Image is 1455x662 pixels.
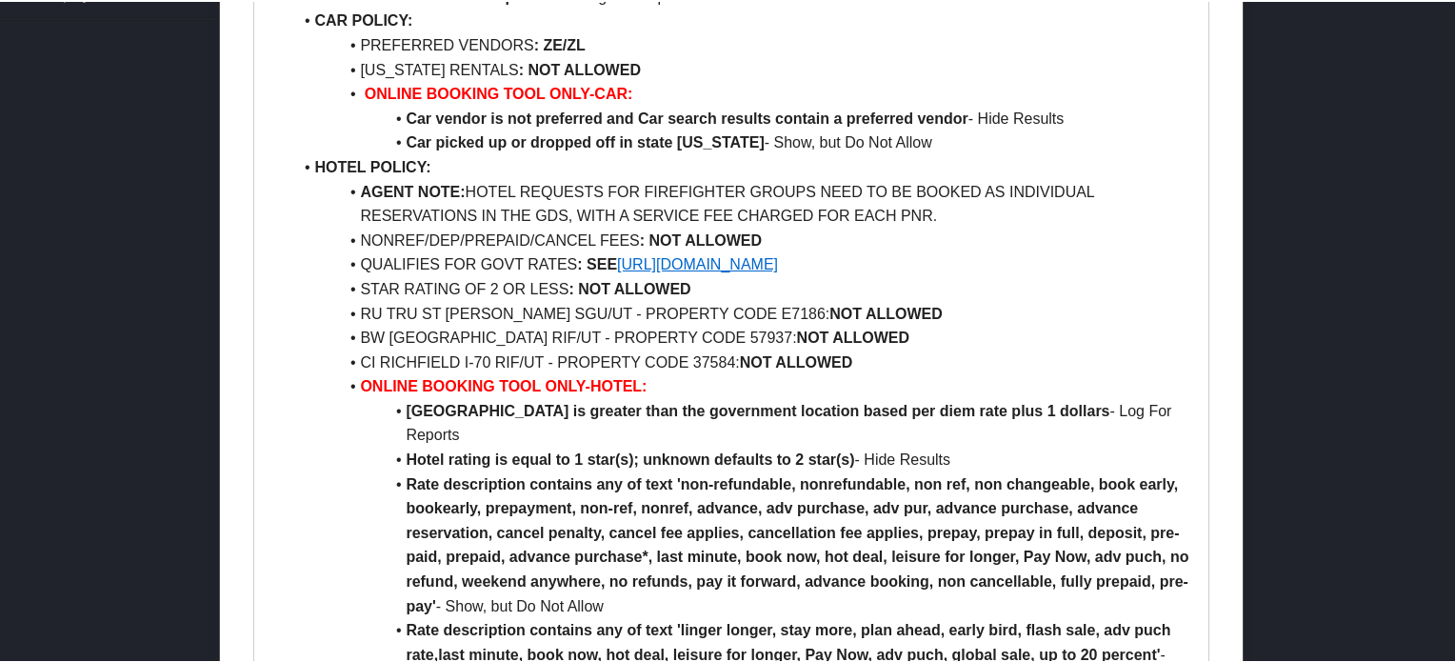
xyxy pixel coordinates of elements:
li: - Hide Results [291,446,1193,471]
li: - Show, but Do Not Allow [291,129,1193,153]
li: [US_STATE] RENTALS [291,56,1193,81]
strong: Car vendor is not preferred and Car search results contain a preferred vendor [406,109,967,125]
strong: Rate description contains any of text 'linger longer, stay more, plan ahead, early bird, flash sa... [406,620,1175,661]
strong: : SEE [577,254,617,271]
a: [URL][DOMAIN_NAME] [617,254,778,271]
strong: ONLINE BOOKING TOOL ONLY-HOTEL: [360,376,647,392]
strong: HOTEL POLICY: [314,157,430,173]
strong: Car picked up or dropped off in state [US_STATE] [406,132,764,149]
li: PREFERRED VENDORS [291,31,1193,56]
strong: NOT ALLOWED [740,352,853,369]
li: NONREF/DEP/PREPAID/CANCEL FEES [291,227,1193,251]
strong: AGENT NOTE: [360,182,465,198]
strong: [GEOGRAPHIC_DATA] is greater than the government location based per diem rate plus 1 dollars [406,401,1109,417]
li: HOTEL REQUESTS FOR FIREFIGHTER GROUPS NEED TO BE BOOKED AS INDIVIDUAL RESERVATIONS IN THE GDS, WI... [291,178,1193,227]
li: BW [GEOGRAPHIC_DATA] RIF/UT - PROPERTY CODE 57937: [291,324,1193,349]
li: CI RICHFIELD I-70 RIF/UT - PROPERTY CODE 37584: [291,349,1193,373]
strong: : ZE/ZL [534,35,586,51]
strong: CAR POLICY: [314,10,412,27]
li: - Log For Reports [291,397,1193,446]
strong: ONLINE BOOKING TOOL ONLY-CAR: [365,84,633,100]
li: - Hide Results [291,105,1193,130]
strong: NOT ALLOWED [797,328,910,344]
li: RU TRU ST [PERSON_NAME] SGU/UT - PROPERTY CODE E7186: [291,300,1193,325]
strong: : NOT ALLOWED [640,231,762,247]
li: - Show, but Do Not Allow [291,471,1193,617]
li: STAR RATING OF 2 OR LESS [291,275,1193,300]
strong: : NOT ALLOWED [568,279,690,295]
strong: : NOT ALLOWED [519,60,641,76]
strong: Hotel rating is equal to 1 star(s); unknown defaults to 2 star(s) [406,450,854,466]
strong: NOT ALLOWED [829,304,943,320]
strong: Rate description contains any of text 'non-refundable, nonrefundable, non ref, non changeable, bo... [406,474,1193,612]
li: QUALIFIES FOR GOVT RATES [291,251,1193,275]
